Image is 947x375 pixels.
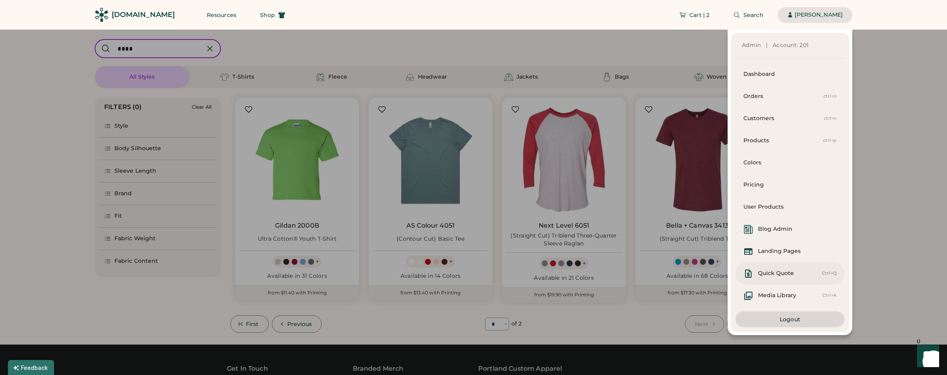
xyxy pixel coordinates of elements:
[742,41,838,49] div: Admin | Account: 201
[795,11,843,19] div: [PERSON_NAME]
[689,12,709,18] span: Cart | 2
[822,292,837,299] div: Ctrl+A
[260,12,275,18] span: Shop
[251,7,295,23] button: Shop
[758,269,794,277] div: Quick Quote
[758,225,792,233] div: Blog Admin
[743,92,823,100] div: Orders
[736,311,844,327] button: Logout
[743,137,823,145] div: Products
[910,339,943,373] iframe: Front Chat
[824,115,837,122] div: ctrl+c
[823,93,837,100] div: ctrl+o
[724,7,773,23] button: Search
[743,181,837,189] div: Pricing
[758,247,801,255] div: Landing Pages
[743,70,837,78] div: Dashboard
[822,270,837,277] div: Ctrl+Q
[743,115,824,122] div: Customers
[112,10,175,20] div: [DOMAIN_NAME]
[197,7,246,23] button: Resources
[670,7,719,23] button: Cart | 2
[743,159,837,167] div: Colors
[743,12,764,18] span: Search
[743,203,837,211] div: User Products
[95,8,109,22] img: Rendered Logo - Screens
[758,292,796,300] div: Media Library
[823,138,837,144] div: ctrl+p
